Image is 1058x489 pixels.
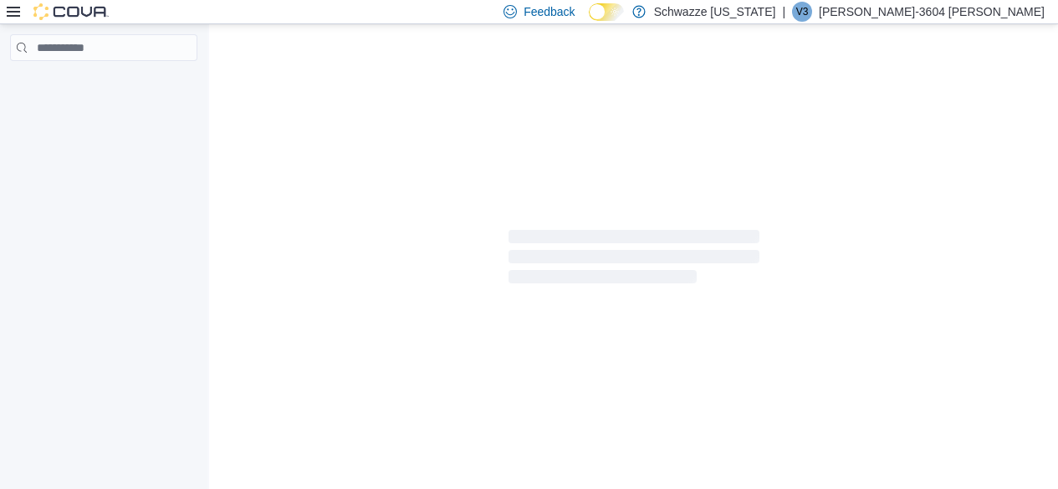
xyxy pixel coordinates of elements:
[524,3,575,20] span: Feedback
[10,64,197,104] nav: Complex example
[589,3,624,21] input: Dark Mode
[782,2,785,22] p: |
[796,2,809,22] span: V3
[654,2,776,22] p: Schwazze [US_STATE]
[509,233,759,287] span: Loading
[33,3,109,20] img: Cova
[819,2,1045,22] p: [PERSON_NAME]-3604 [PERSON_NAME]
[792,2,812,22] div: Vincent-3604 Valencia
